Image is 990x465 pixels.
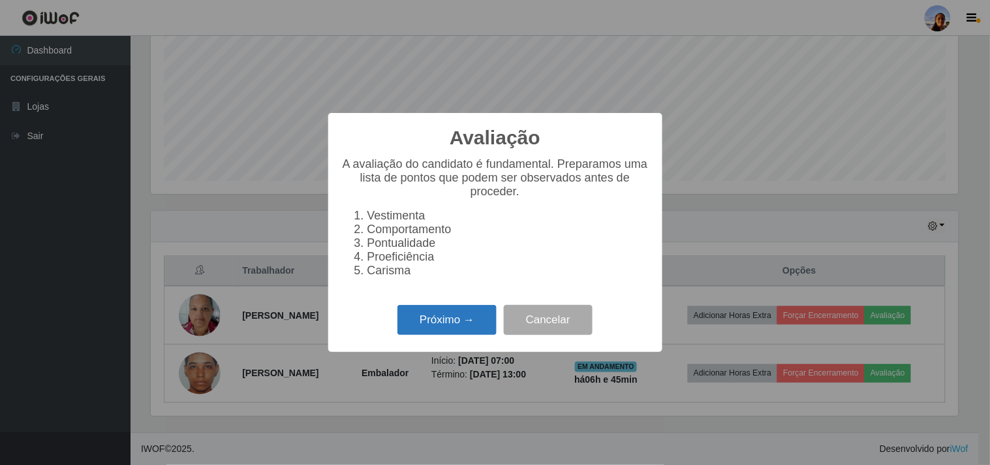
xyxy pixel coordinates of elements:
li: Carisma [367,264,649,278]
button: Cancelar [504,305,593,336]
h2: Avaliação [450,126,540,150]
p: A avaliação do candidato é fundamental. Preparamos uma lista de pontos que podem ser observados a... [341,157,649,199]
li: Pontualidade [367,236,649,250]
li: Proeficiência [367,250,649,264]
li: Comportamento [367,223,649,236]
button: Próximo → [397,305,497,336]
li: Vestimenta [367,209,649,223]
